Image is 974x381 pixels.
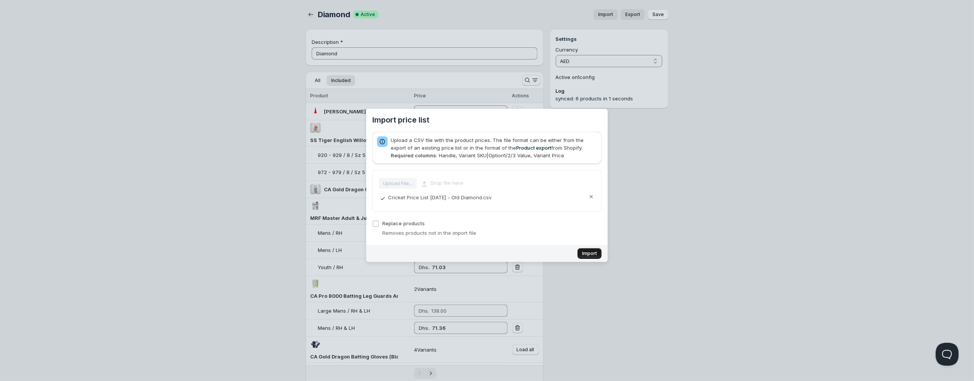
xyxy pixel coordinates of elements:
[382,220,425,226] span: Replace products
[578,248,602,259] button: Import
[582,250,597,257] span: Import
[391,136,597,159] div: Upload a CSV file with the product prices. The file format can be either from the export of an ex...
[516,145,551,151] a: Product export
[391,152,436,158] b: Required columns
[430,180,463,186] span: Drop file here
[382,230,476,236] span: Removes products not in the import file
[6,6,968,375] vaadin-dialog-overlay: Import price list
